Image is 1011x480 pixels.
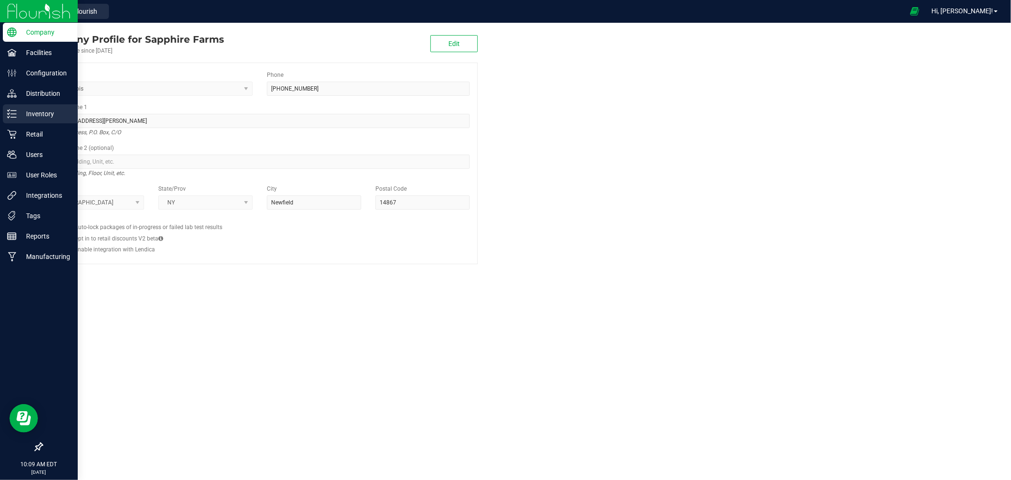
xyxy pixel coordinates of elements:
[50,155,470,169] input: Suite, Building, Unit, etc.
[158,185,186,193] label: State/Prov
[50,144,114,152] label: Address Line 2 (optional)
[267,82,470,96] input: (123) 456-7890
[7,68,17,78] inline-svg: Configuration
[17,231,73,242] p: Reports
[74,223,222,231] label: Auto-lock packages of in-progress or failed lab test results
[50,167,125,179] i: Suite, Building, Floor, Unit, etc.
[7,28,17,37] inline-svg: Company
[17,190,73,201] p: Integrations
[74,245,155,254] label: Enable integration with Lendica
[42,46,224,55] div: Account active since [DATE]
[7,89,17,98] inline-svg: Distribution
[267,185,277,193] label: City
[50,127,121,138] i: Street address, P.O. Box, C/O
[7,191,17,200] inline-svg: Integrations
[267,195,361,210] input: City
[4,469,73,476] p: [DATE]
[375,195,470,210] input: Postal Code
[17,251,73,262] p: Manufacturing
[17,210,73,222] p: Tags
[17,47,73,58] p: Facilities
[375,185,407,193] label: Postal Code
[42,32,224,46] div: Sapphire Farms
[17,67,73,79] p: Configuration
[7,150,17,159] inline-svg: Users
[74,234,163,243] label: Opt in to retail discounts V2 beta
[267,71,283,79] label: Phone
[17,27,73,38] p: Company
[4,460,73,469] p: 10:09 AM EDT
[50,114,470,128] input: Address
[17,129,73,140] p: Retail
[7,48,17,57] inline-svg: Facilities
[17,149,73,160] p: Users
[17,169,73,181] p: User Roles
[931,7,993,15] span: Hi, [PERSON_NAME]!
[17,108,73,120] p: Inventory
[7,129,17,139] inline-svg: Retail
[7,109,17,119] inline-svg: Inventory
[7,252,17,261] inline-svg: Manufacturing
[448,40,460,47] span: Edit
[904,2,925,20] span: Open Ecommerce Menu
[7,170,17,180] inline-svg: User Roles
[7,231,17,241] inline-svg: Reports
[430,35,478,52] button: Edit
[50,217,470,223] h2: Configs
[17,88,73,99] p: Distribution
[9,404,38,433] iframe: Resource center
[7,211,17,221] inline-svg: Tags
